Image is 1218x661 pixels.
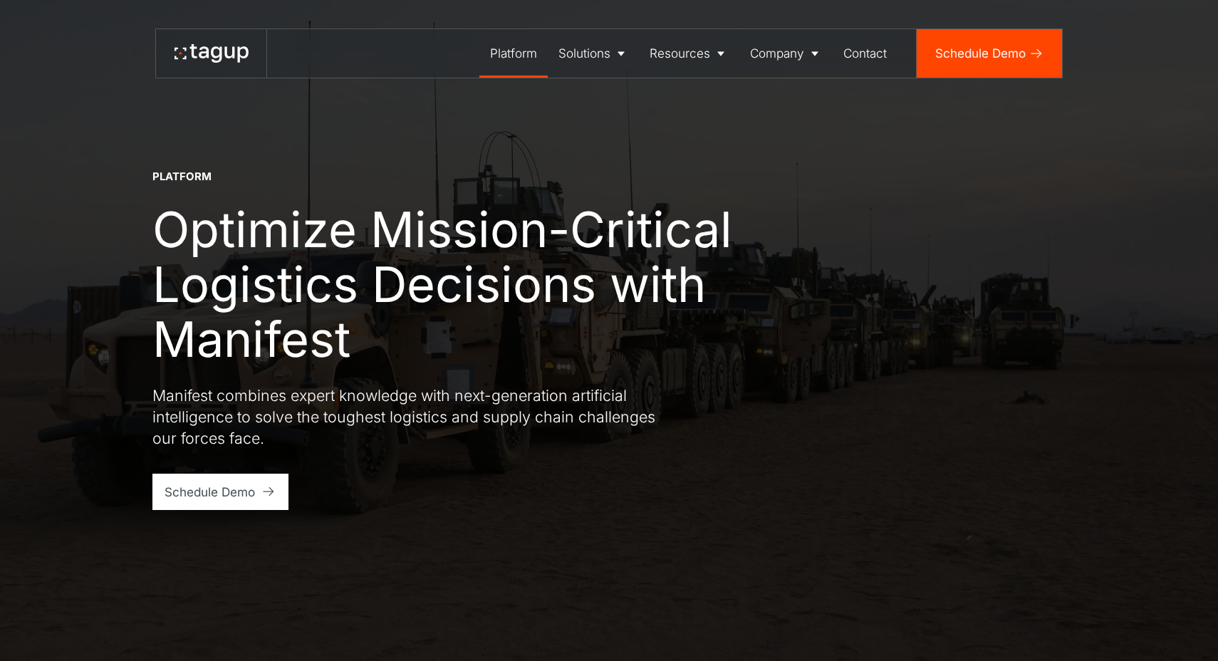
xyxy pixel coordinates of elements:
a: Solutions [548,29,640,78]
div: Contact [843,44,887,63]
p: Manifest combines expert knowledge with next-generation artificial intelligence to solve the toug... [152,385,665,449]
div: Schedule Demo [935,44,1026,63]
a: Schedule Demo [917,29,1062,78]
a: Contact [833,29,898,78]
a: Company [739,29,833,78]
div: Platform [490,44,537,63]
div: Platform [152,170,212,184]
a: Resources [639,29,739,78]
a: Platform [479,29,548,78]
div: Schedule Demo [165,483,255,501]
div: Company [750,44,804,63]
div: Solutions [558,44,610,63]
div: Resources [650,44,710,63]
h1: Optimize Mission-Critical Logistics Decisions with Manifest [152,202,751,367]
a: Schedule Demo [152,474,288,510]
